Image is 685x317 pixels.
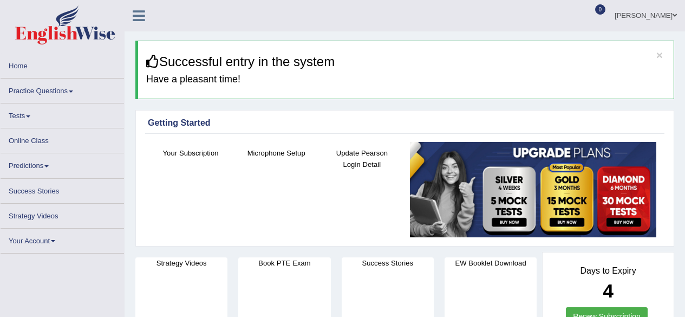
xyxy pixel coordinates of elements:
h4: Your Subscription [153,147,228,159]
b: 4 [603,280,613,301]
h4: Have a pleasant time! [146,74,666,85]
h4: Update Pearson Login Detail [324,147,399,170]
img: small5.jpg [410,142,656,237]
div: Getting Started [148,117,662,130]
a: Online Class [1,128,124,150]
a: Success Stories [1,179,124,200]
a: Strategy Videos [1,204,124,225]
h4: EW Booklet Download [445,257,537,269]
a: Your Account [1,229,124,250]
button: × [656,49,663,61]
h4: Days to Expiry [554,266,662,276]
span: 0 [595,4,606,15]
a: Tests [1,103,124,125]
a: Home [1,54,124,75]
a: Practice Questions [1,79,124,100]
h4: Strategy Videos [135,257,227,269]
h4: Microphone Setup [239,147,314,159]
h3: Successful entry in the system [146,55,666,69]
a: Predictions [1,153,124,174]
h4: Success Stories [342,257,434,269]
h4: Book PTE Exam [238,257,330,269]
